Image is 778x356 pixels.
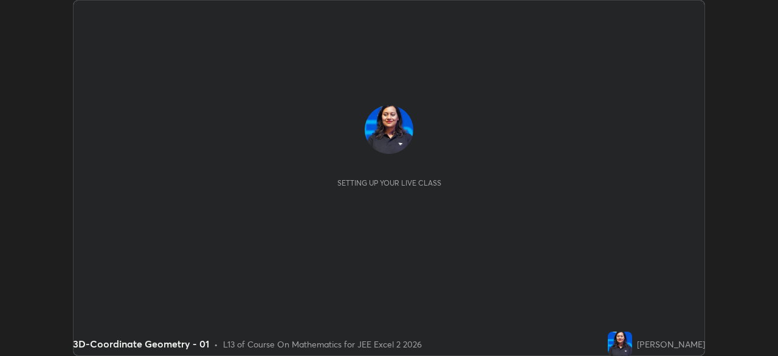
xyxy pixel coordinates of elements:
[337,178,441,187] div: Setting up your live class
[608,332,632,356] img: 4b638fcb64b94195b819c4963410e12e.jpg
[214,338,218,351] div: •
[223,338,422,351] div: L13 of Course On Mathematics for JEE Excel 2 2026
[73,337,209,351] div: 3D-Coordinate Geometry - 01
[637,338,705,351] div: [PERSON_NAME]
[365,105,413,154] img: 4b638fcb64b94195b819c4963410e12e.jpg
